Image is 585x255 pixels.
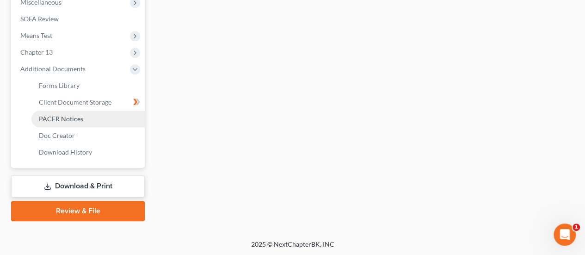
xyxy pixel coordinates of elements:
a: Review & File [11,201,145,221]
span: Download History [39,148,92,156]
a: Download History [31,144,145,161]
span: SOFA Review [20,15,59,23]
span: Means Test [20,31,52,39]
span: PACER Notices [39,115,83,123]
span: Client Document Storage [39,98,111,106]
a: Client Document Storage [31,94,145,111]
span: 1 [573,224,580,231]
a: Download & Print [11,175,145,197]
span: Forms Library [39,81,80,89]
a: Doc Creator [31,127,145,144]
span: Doc Creator [39,131,75,139]
iframe: Intercom live chat [554,224,576,246]
a: Forms Library [31,77,145,94]
span: Additional Documents [20,65,86,73]
a: SOFA Review [13,11,145,27]
span: Chapter 13 [20,48,53,56]
a: PACER Notices [31,111,145,127]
